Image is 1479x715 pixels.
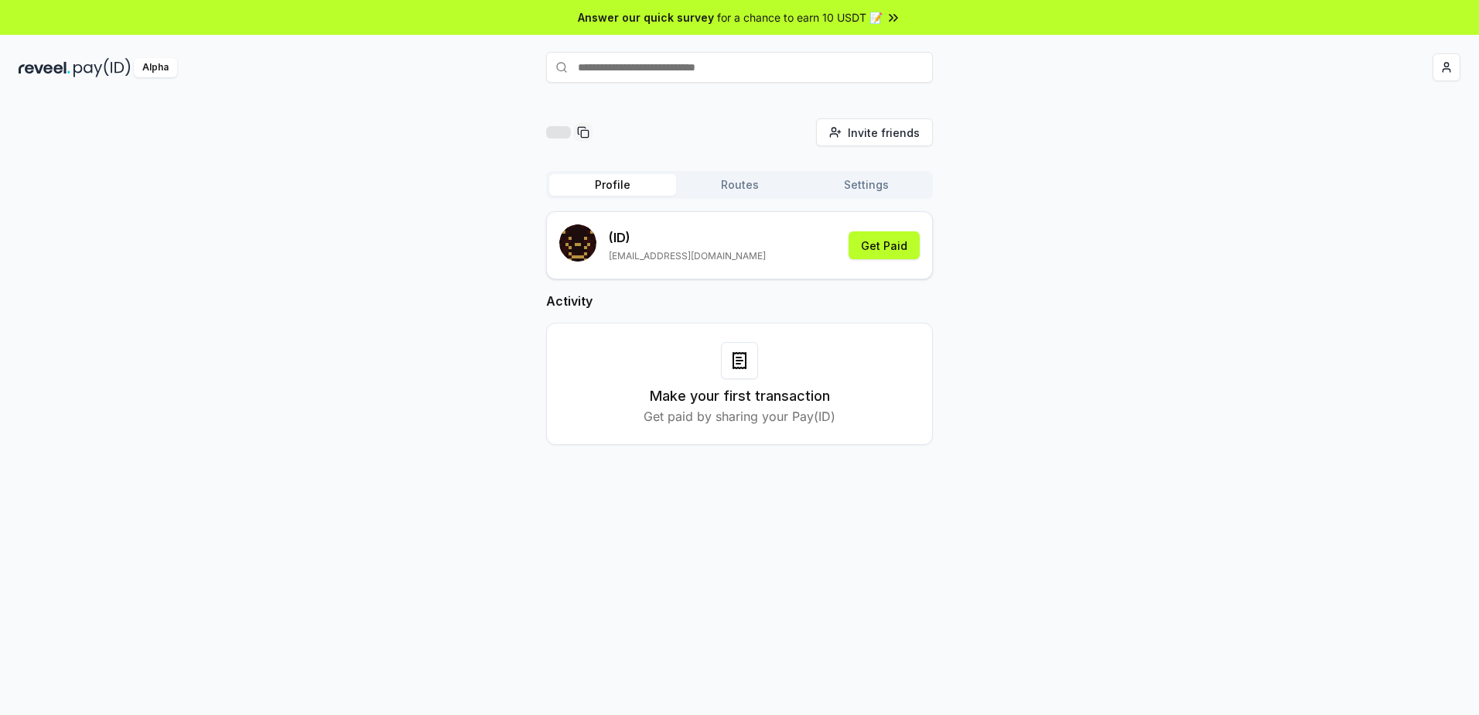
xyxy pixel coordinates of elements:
[816,118,933,146] button: Invite friends
[609,250,766,262] p: [EMAIL_ADDRESS][DOMAIN_NAME]
[803,174,930,196] button: Settings
[578,9,714,26] span: Answer our quick survey
[717,9,883,26] span: for a chance to earn 10 USDT 📝
[609,228,766,247] p: (ID)
[19,58,70,77] img: reveel_dark
[549,174,676,196] button: Profile
[134,58,177,77] div: Alpha
[650,385,830,407] h3: Make your first transaction
[644,407,835,426] p: Get paid by sharing your Pay(ID)
[849,231,920,259] button: Get Paid
[848,125,920,141] span: Invite friends
[73,58,131,77] img: pay_id
[676,174,803,196] button: Routes
[546,292,933,310] h2: Activity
